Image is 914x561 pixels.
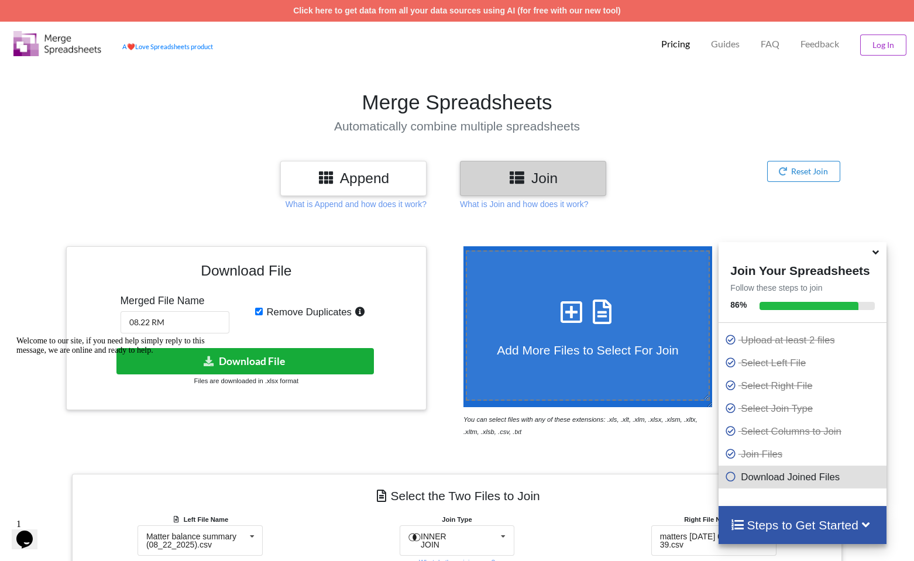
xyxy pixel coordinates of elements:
input: Enter File Name [121,311,229,333]
h4: Steps to Get Started [730,518,875,532]
div: matters [DATE] 08-54-39.csv [660,532,759,549]
p: Select Columns to Join [724,424,884,439]
p: FAQ [761,38,779,50]
p: What is Join and how does it work? [460,198,588,210]
button: Download File [116,348,374,374]
span: Feedback [800,39,839,49]
h5: Merged File Name [121,295,229,307]
h3: Append [289,170,418,187]
button: Reset Join [767,161,840,182]
h3: Join [469,170,597,187]
iframe: chat widget [12,332,222,508]
span: heart [127,43,135,50]
p: Guides [711,38,740,50]
b: Right File Name [684,516,743,523]
p: Pricing [661,38,690,50]
div: Matter balance summary (08_22_2025).csv [146,532,245,549]
span: Remove Duplicates [263,307,352,318]
i: You can select files with any of these extensions: .xls, .xlt, .xlm, .xlsx, .xlsm, .xltx, .xltm, ... [463,416,697,435]
h4: Select the Two Files to Join [81,483,834,509]
p: Select Join Type [724,401,884,416]
iframe: chat widget [12,514,49,549]
h4: Join Your Spreadsheets [719,260,886,278]
p: Follow these steps to join [719,282,886,294]
p: Select Right File [724,378,884,393]
b: Left File Name [184,516,228,523]
span: INNER JOIN [421,532,446,549]
div: Welcome to our site, if you need help simply reply to this message, we are online and ready to help. [5,5,215,23]
h3: Download File [75,255,418,291]
p: Upload at least 2 files [724,333,884,347]
a: AheartLove Spreadsheets product [122,43,213,50]
span: Add More Files to Select For Join [497,343,678,357]
span: Welcome to our site, if you need help simply reply to this message, we are online and ready to help. [5,5,193,23]
img: Logo.png [13,31,101,56]
button: Log In [860,35,906,56]
b: 86 % [730,300,747,309]
p: Download Joined Files [724,470,884,484]
a: Click here to get data from all your data sources using AI (for free with our new tool) [293,6,621,15]
small: Files are downloaded in .xlsx format [194,377,298,384]
p: Select Left File [724,356,884,370]
p: What is Append and how does it work? [286,198,427,210]
p: Join Files [724,447,884,462]
b: Join Type [442,516,472,523]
